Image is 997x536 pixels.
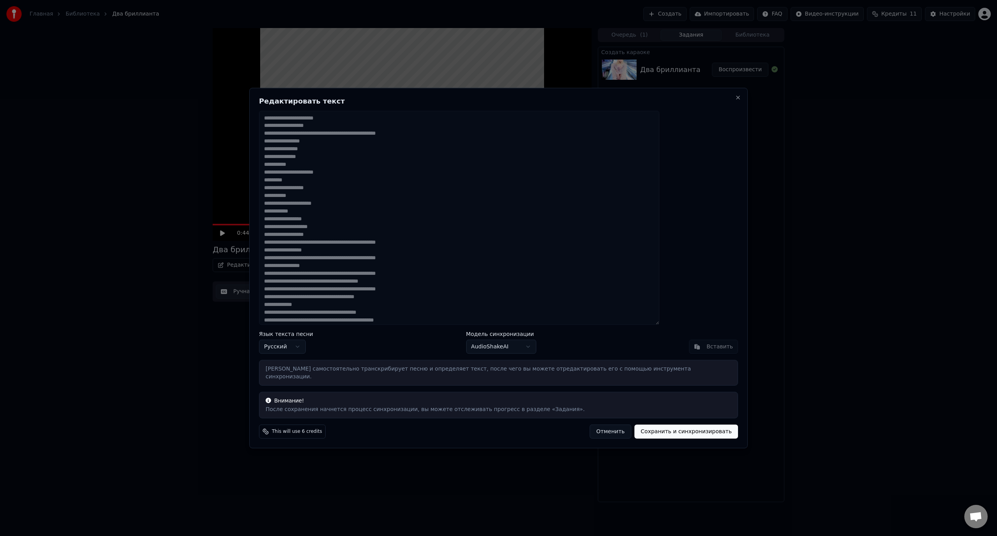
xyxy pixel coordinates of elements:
[466,331,536,337] label: Модель синхронизации
[259,331,313,337] label: Язык текста песни
[259,97,738,104] h2: Редактировать текст
[272,429,322,435] span: This will use 6 credits
[266,365,731,381] div: [PERSON_NAME] самостоятельно транскрибирует песню и определяет текст, после чего вы можете отреда...
[634,425,738,439] button: Сохранить и синхронизировать
[266,406,731,413] div: После сохранения начнется процесс синхронизации, вы можете отслеживать прогресс в разделе «Задания».
[266,397,731,405] div: Внимание!
[590,425,631,439] button: Отменить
